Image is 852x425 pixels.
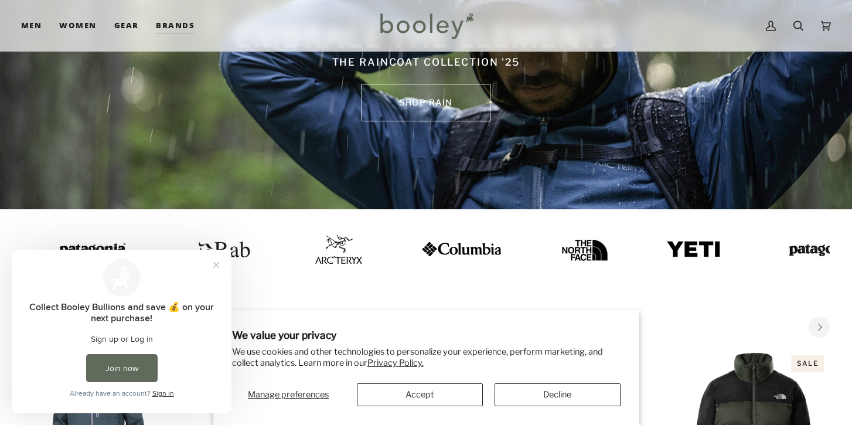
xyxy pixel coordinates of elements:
div: Sale [791,355,824,372]
p: THE RAINCOAT COLLECTION '25 [176,55,676,70]
button: Decline [495,383,621,406]
button: Manage preferences [232,383,345,406]
span: Gear [114,20,139,32]
img: Booley [375,9,478,43]
span: Women [59,20,96,32]
span: Brands [156,20,195,32]
iframe: Loyalty program pop-up with offers and actions [12,250,231,413]
h2: We value your privacy [232,329,621,341]
a: SHOP rain [362,84,490,121]
button: Accept [357,383,483,406]
p: We use cookies and other technologies to personalize your experience, perform marketing, and coll... [232,346,621,369]
button: Next [809,317,830,338]
span: Manage preferences [248,389,329,400]
span: Men [21,20,42,32]
a: Privacy Policy. [367,358,424,368]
